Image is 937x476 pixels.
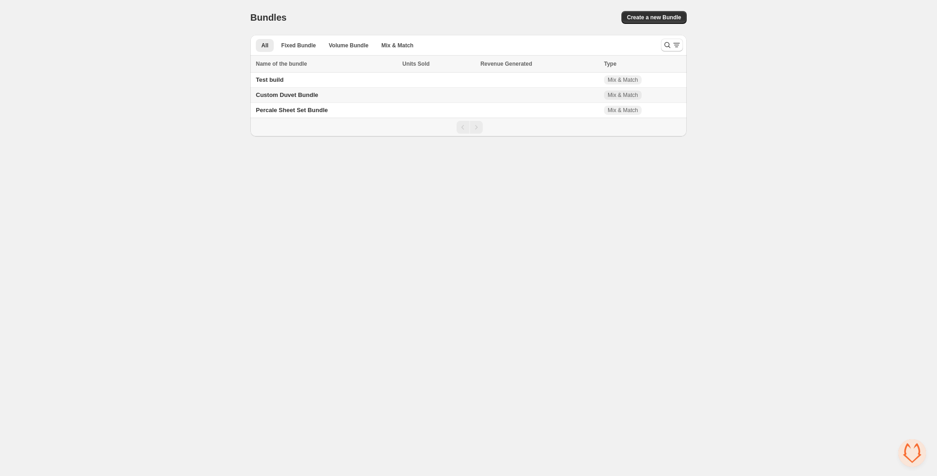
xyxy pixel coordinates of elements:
[256,76,283,83] span: Test build
[256,107,328,113] span: Percale Sheet Set Bundle
[608,91,638,99] span: Mix & Match
[381,42,413,49] span: Mix & Match
[329,42,368,49] span: Volume Bundle
[604,59,681,68] div: Type
[608,107,638,114] span: Mix & Match
[281,42,316,49] span: Fixed Bundle
[480,59,542,68] button: Revenue Generated
[256,59,397,68] div: Name of the bundle
[627,14,681,21] span: Create a new Bundle
[250,12,287,23] h1: Bundles
[621,11,687,24] button: Create a new Bundle
[261,42,268,49] span: All
[898,439,926,467] a: Open chat
[480,59,532,68] span: Revenue Generated
[661,39,683,51] button: Search and filter results
[256,91,318,98] span: Custom Duvet Bundle
[608,76,638,84] span: Mix & Match
[402,59,439,68] button: Units Sold
[250,118,687,136] nav: Pagination
[402,59,429,68] span: Units Sold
